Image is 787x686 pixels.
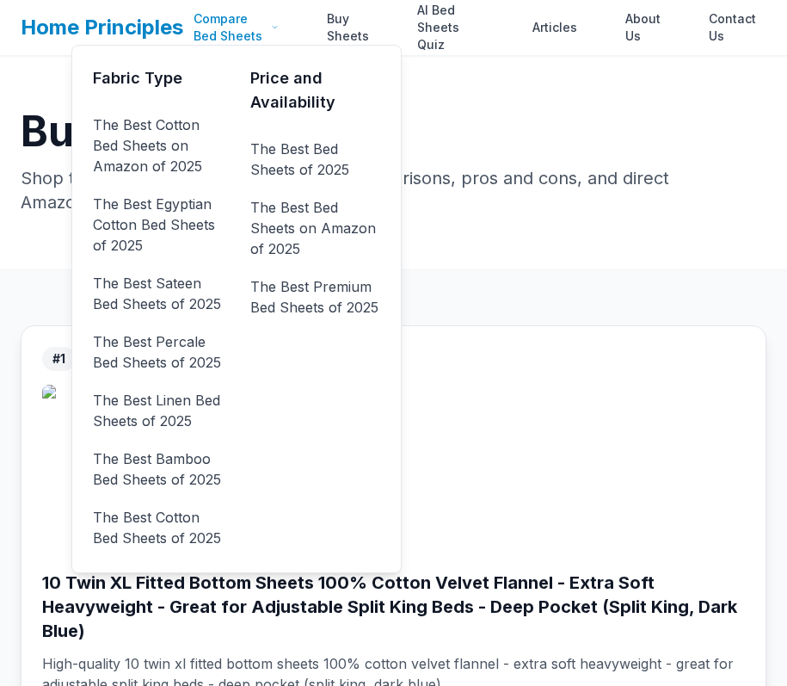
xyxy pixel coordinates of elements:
[21,111,766,152] h1: Buy Bed Sheets
[250,135,380,183] a: The Best Bed Sheets of 2025
[42,347,76,371] span: #1
[93,445,223,493] a: The Best Bamboo Bed Sheets of 2025
[42,385,745,550] img: 10 Twin XL Fitted Bottom Sheets 100% Cotton Velvet Flannel - Extra Soft Heavyweight - Great for A...
[21,15,183,40] a: Home Principles
[93,66,223,90] h3: Fabric Type
[407,10,495,45] a: AI Bed Sheets Quiz
[183,10,289,45] div: Compare Bed Sheets
[93,386,223,435] a: The Best Linen Bed Sheets of 2025
[93,504,223,552] a: The Best Cotton Bed Sheets of 2025
[250,273,380,321] a: The Best Premium Bed Sheets of 2025
[21,166,681,214] p: Shop the best bed sheets with detailed comparisons, pros and cons, and direct Amazon links.
[42,571,745,643] h3: 10 Twin XL Fitted Bottom Sheets 100% Cotton Velvet Flannel - Extra Soft Heavyweight - Great for A...
[93,328,223,376] a: The Best Percale Bed Sheets of 2025
[93,111,223,180] a: The Best Cotton Bed Sheets on Amazon of 2025
[93,269,223,318] a: The Best Sateen Bed Sheets of 2025
[615,10,671,45] a: About Us
[250,66,380,114] h3: Price and Availability
[317,10,379,45] a: Buy Sheets
[250,194,380,263] a: The Best Bed Sheets on Amazon of 2025
[698,10,766,45] a: Contact Us
[93,190,223,259] a: The Best Egyptian Cotton Bed Sheets of 2025
[522,10,587,45] a: Articles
